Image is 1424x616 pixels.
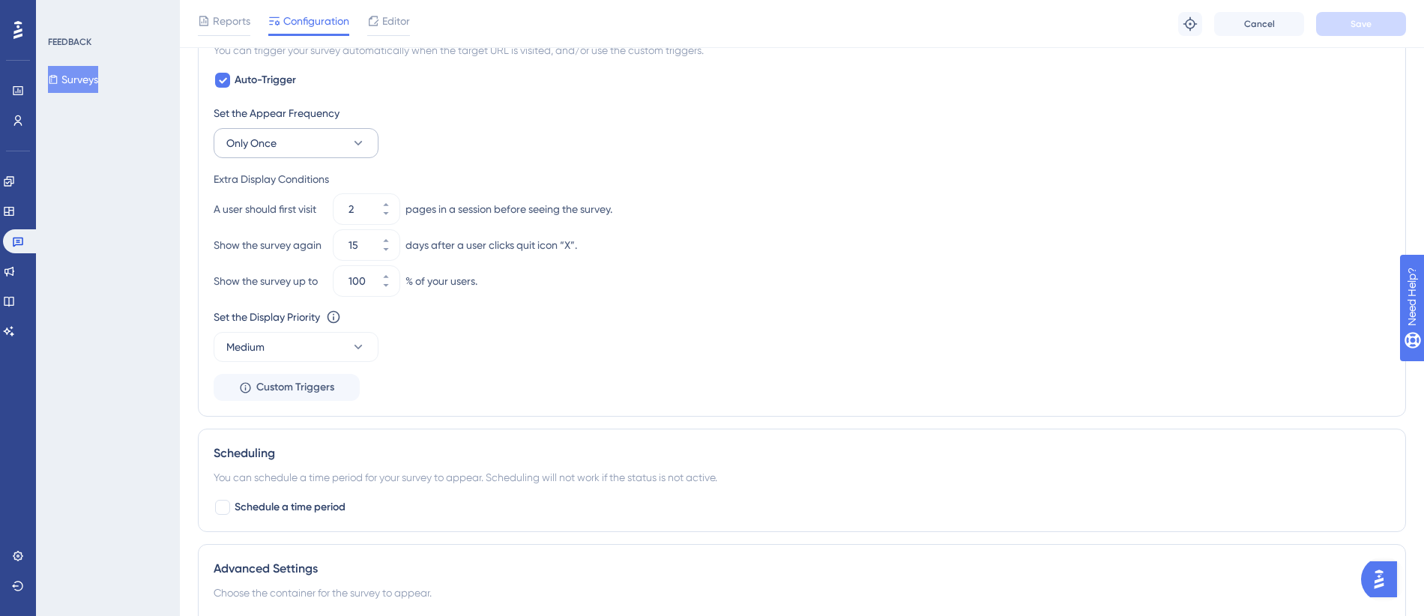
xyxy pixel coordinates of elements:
span: Reports [213,12,250,30]
span: Editor [382,12,410,30]
span: Cancel [1244,18,1275,30]
div: Show the survey up to [214,272,328,290]
div: pages in a session before seeing the survey. [405,200,612,218]
div: Extra Display Conditions [214,170,1390,188]
span: Only Once [226,134,277,152]
div: Set the Appear Frequency [214,104,1390,122]
span: Custom Triggers [256,378,334,396]
div: A user should first visit [214,200,328,218]
span: Auto-Trigger [235,71,296,89]
span: Medium [226,338,265,356]
button: Medium [214,332,378,362]
div: Show the survey again [214,236,328,254]
div: Scheduling [214,444,1390,462]
span: Need Help? [35,4,94,22]
button: Save [1316,12,1406,36]
span: Schedule a time period [235,498,346,516]
div: Advanced Settings [214,560,1390,578]
div: You can schedule a time period for your survey to appear. Scheduling will not work if the status ... [214,468,1390,486]
button: Custom Triggers [214,374,360,401]
div: Set the Display Priority [214,308,320,326]
span: Configuration [283,12,349,30]
span: Save [1351,18,1372,30]
div: % of your users. [405,272,477,290]
button: Cancel [1214,12,1304,36]
div: days after a user clicks quit icon “X”. [405,236,577,254]
button: Surveys [48,66,98,93]
div: FEEDBACK [48,36,91,48]
div: You can trigger your survey automatically when the target URL is visited, and/or use the custom t... [214,41,1390,59]
iframe: UserGuiding AI Assistant Launcher [1361,557,1406,602]
div: Choose the container for the survey to appear. [214,584,1390,602]
button: Only Once [214,128,378,158]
